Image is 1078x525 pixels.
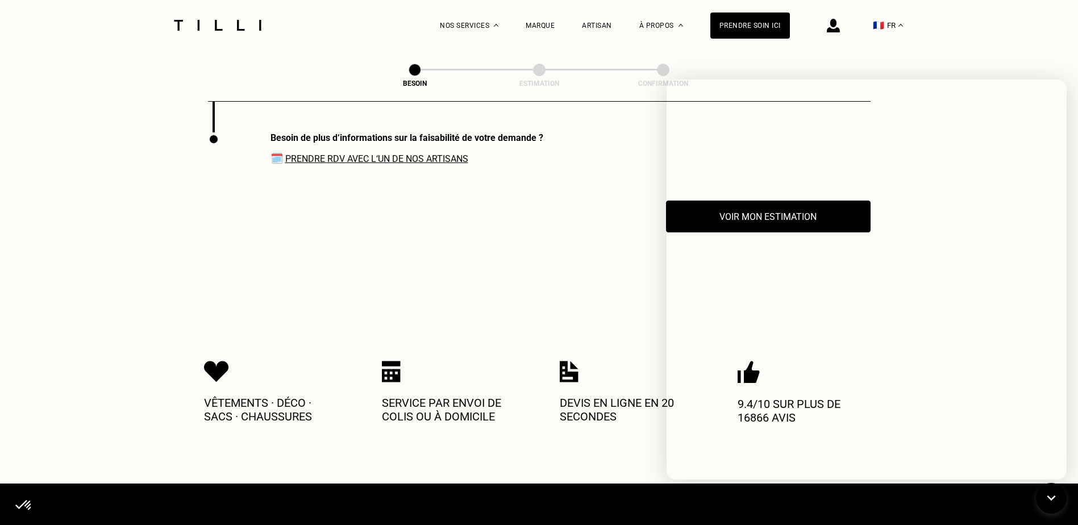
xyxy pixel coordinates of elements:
[482,80,596,88] div: Estimation
[382,396,518,423] p: Service par envoi de colis ou à domicile
[358,80,472,88] div: Besoin
[560,396,696,423] p: Devis en ligne en 20 secondes
[582,22,612,30] a: Artisan
[873,20,884,31] span: 🇫🇷
[827,19,840,32] img: icône connexion
[526,22,555,30] a: Marque
[285,153,468,164] a: Prendre RDV avec l‘un de nos artisans
[382,361,401,382] img: Icon
[710,13,790,39] a: Prendre soin ici
[667,80,1067,480] iframe: AGO chatbot
[204,396,340,423] p: Vêtements · Déco · Sacs · Chaussures
[270,152,543,164] span: 🗓️
[270,132,543,143] div: Besoin de plus d‘informations sur la faisabilité de votre demande ?
[170,20,265,31] img: Logo du service de couturière Tilli
[898,24,903,27] img: menu déroulant
[204,361,229,382] img: Icon
[666,201,871,232] button: Voir mon estimation
[606,80,720,88] div: Confirmation
[494,24,498,27] img: Menu déroulant
[560,361,578,382] img: Icon
[679,24,683,27] img: Menu déroulant à propos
